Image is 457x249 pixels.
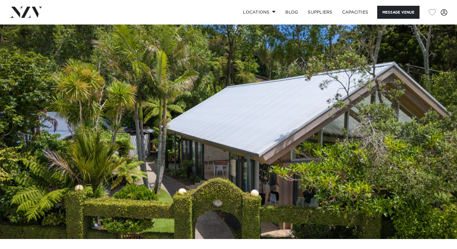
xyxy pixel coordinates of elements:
img: nzv-logo.png [10,7,43,18]
a: BLOG [280,6,303,19]
a: Capacities [337,6,373,19]
button: Message Venue [377,6,420,19]
a: Locations [238,6,280,19]
a: SUPPLIERS [303,6,337,19]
